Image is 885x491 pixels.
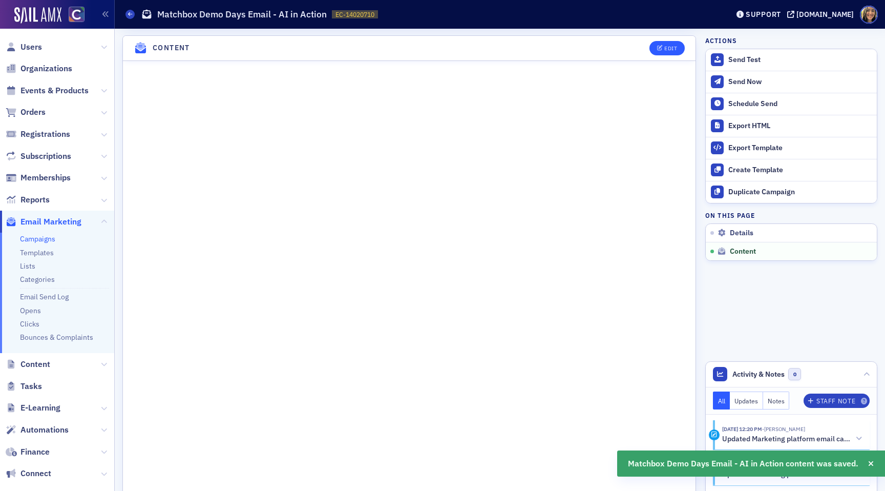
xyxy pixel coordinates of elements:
[6,468,51,479] a: Connect
[763,392,790,410] button: Notes
[20,306,41,315] a: Opens
[20,172,71,183] span: Memberships
[804,394,870,408] button: Staff Note
[6,424,69,436] a: Automations
[20,446,50,458] span: Finance
[20,129,70,140] span: Registrations
[728,166,872,175] div: Create Template
[6,151,71,162] a: Subscriptions
[722,434,862,444] button: Updated Marketing platform email campaign: Matchbox Demo Days Email - AI in Action
[664,46,677,51] div: Edit
[20,359,50,370] span: Content
[706,49,877,71] button: Send Test
[713,392,730,410] button: All
[20,319,39,329] a: Clicks
[157,8,327,21] h1: Matchbox Demo Days Email - AI in Action
[153,43,190,53] h4: Content
[728,77,872,87] div: Send Now
[722,435,852,444] h5: Updated Marketing platform email campaign: Matchbox Demo Days Email - AI in Action
[728,99,872,109] div: Schedule Send
[20,381,42,392] span: Tasks
[709,429,720,440] div: Activity
[6,402,60,414] a: E-Learning
[6,107,46,118] a: Orders
[728,55,872,65] div: Send Test
[728,188,872,197] div: Duplicate Campaign
[20,402,60,414] span: E-Learning
[20,248,54,257] a: Templates
[20,194,50,206] span: Reports
[6,446,50,458] a: Finance
[6,129,70,140] a: Registrations
[6,63,72,74] a: Organizations
[706,181,877,203] button: Duplicate Campaign
[762,425,805,433] span: Lauren Standiford
[61,7,85,24] a: View Homepage
[20,63,72,74] span: Organizations
[796,10,854,19] div: [DOMAIN_NAME]
[730,392,763,410] button: Updates
[706,93,877,115] button: Schedule Send
[335,10,374,19] span: EC-14020710
[6,42,42,53] a: Users
[730,247,756,256] span: Content
[20,234,55,243] a: Campaigns
[6,172,71,183] a: Memberships
[706,137,877,159] a: Export Template
[732,369,785,380] span: Activity & Notes
[816,398,855,404] div: Staff Note
[6,194,50,206] a: Reports
[20,151,71,162] span: Subscriptions
[730,229,753,238] span: Details
[860,6,878,24] span: Profile
[788,368,801,381] span: 0
[746,10,781,19] div: Support
[69,7,85,23] img: SailAMX
[20,42,42,53] span: Users
[728,121,872,131] div: Export HTML
[20,216,81,228] span: Email Marketing
[20,333,93,342] a: Bounces & Complaints
[6,85,89,96] a: Events & Products
[722,425,762,433] time: 9/9/2025 12:20 PM
[20,275,55,284] a: Categories
[6,216,81,228] a: Email Marketing
[628,458,858,470] span: Matchbox Demo Days Email - AI in Action content was saved.
[787,11,857,18] button: [DOMAIN_NAME]
[705,211,877,220] h4: On this page
[706,71,877,93] button: Send Now
[20,424,69,436] span: Automations
[20,292,69,301] a: Email Send Log
[649,41,685,55] button: Edit
[706,159,877,181] a: Create Template
[705,36,737,45] h4: Actions
[728,144,872,153] div: Export Template
[20,261,35,271] a: Lists
[20,85,89,96] span: Events & Products
[14,7,61,24] img: SailAMX
[6,381,42,392] a: Tasks
[706,115,877,137] a: Export HTML
[20,107,46,118] span: Orders
[6,359,50,370] a: Content
[20,468,51,479] span: Connect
